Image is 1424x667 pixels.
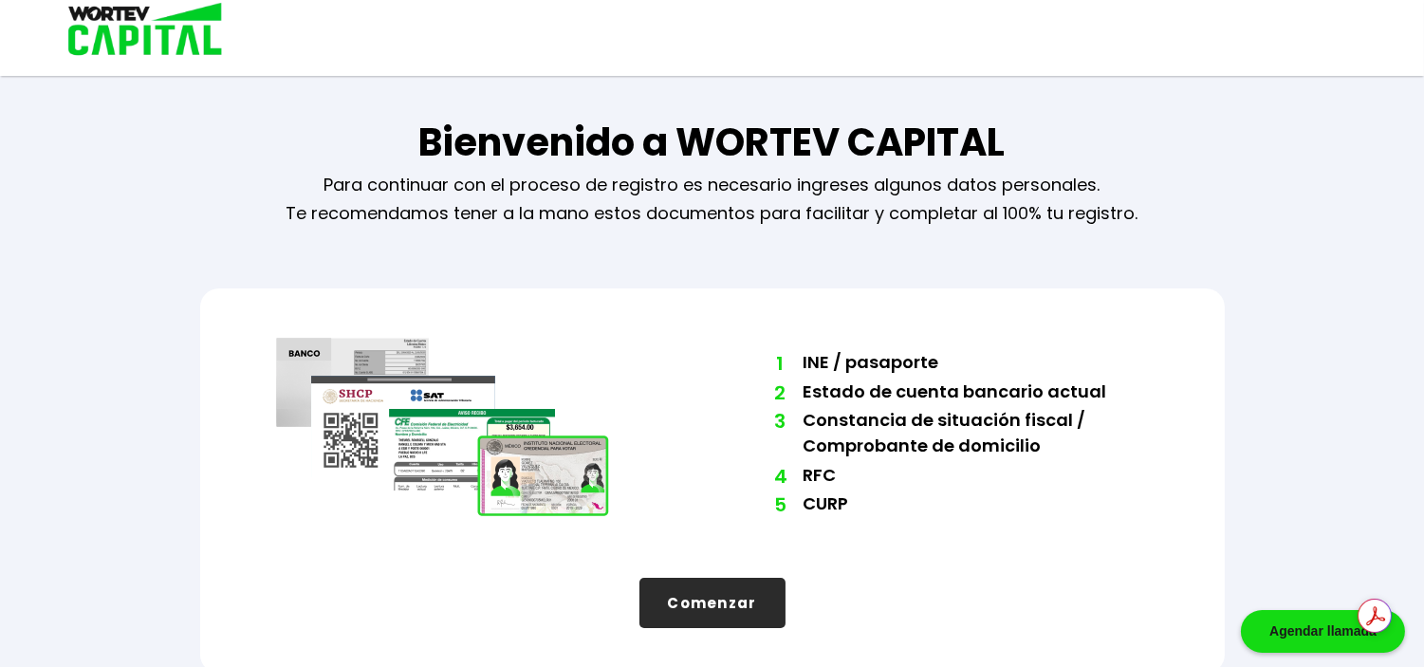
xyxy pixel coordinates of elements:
[1241,610,1405,653] div: Agendar llamada
[419,114,1006,171] h1: Bienvenido a WORTEV CAPITAL
[639,578,786,628] button: Comenzar
[775,462,785,491] span: 4
[804,462,1149,491] li: RFC
[775,379,785,407] span: 2
[287,171,1138,228] p: Para continuar con el proceso de registro es necesario ingreses algunos datos personales. Te reco...
[775,349,785,378] span: 1
[775,491,785,519] span: 5
[804,407,1149,462] li: Constancia de situación fiscal / Comprobante de domicilio
[804,491,1149,520] li: CURP
[775,407,785,435] span: 3
[804,349,1149,379] li: INE / pasaporte
[804,379,1149,408] li: Estado de cuenta bancario actual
